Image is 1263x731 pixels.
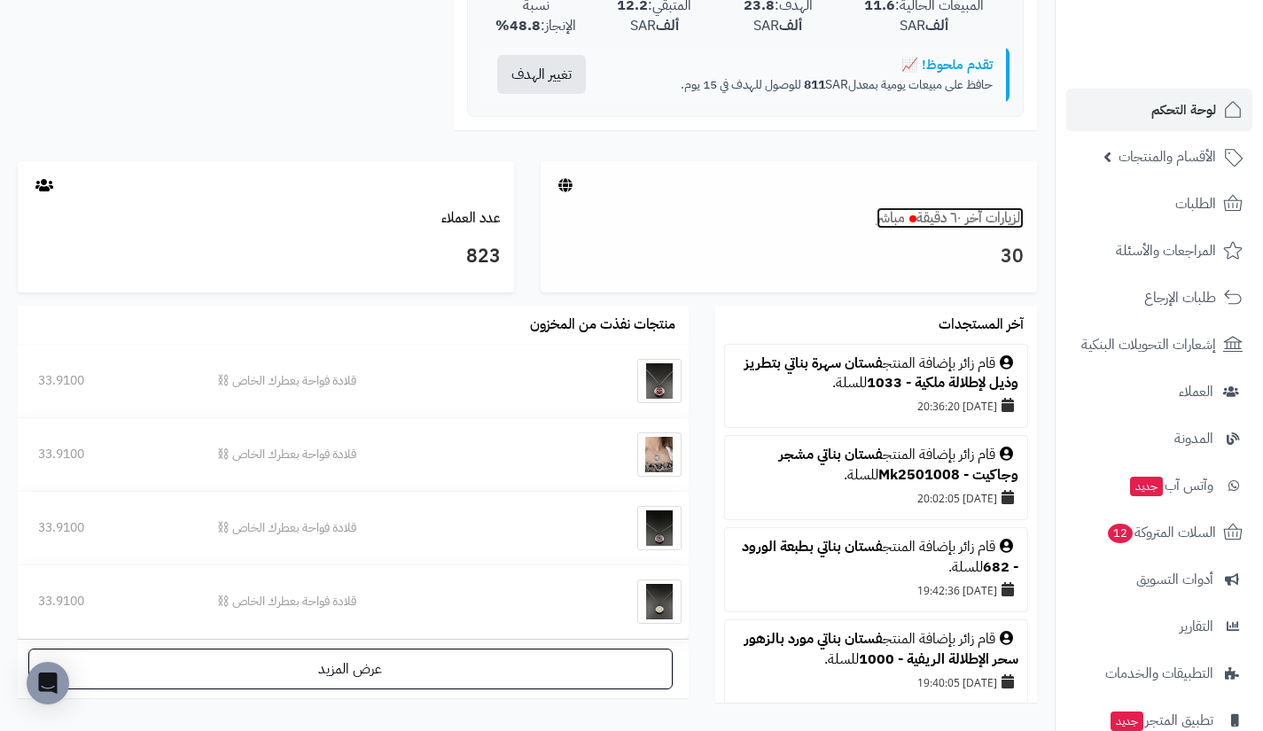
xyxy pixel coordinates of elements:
[1066,183,1252,225] a: الطلبات
[1081,332,1216,357] span: إشعارات التحويلات البنكية
[734,445,1018,486] div: قام زائر بإضافة المنتج للسلة.
[38,446,176,463] div: 33.9100
[31,242,501,272] h3: 823
[1066,558,1252,601] a: أدوات التسويق
[734,393,1018,418] div: [DATE] 20:36:20
[217,446,548,463] div: قلادة فواحة بعطرك الخاص ⛓
[495,15,541,36] strong: 48.8%
[1066,511,1252,554] a: السلات المتروكة12
[1151,97,1216,122] span: لوحة التحكم
[1105,661,1213,686] span: التطبيقات والخدمات
[1066,89,1252,131] a: لوحة التحكم
[38,593,176,610] div: 33.9100
[734,537,1018,578] div: قام زائر بإضافة المنتج للسلة.
[1066,323,1252,366] a: إشعارات التحويلات البنكية
[217,519,548,537] div: قلادة فواحة بعطرك الخاص ⛓
[742,536,1018,578] a: فستان بناتي بطبعة الورود - 682
[1130,477,1163,496] span: جديد
[497,55,586,94] button: تغيير الهدف
[745,628,1018,670] a: فستان بناتي مورد بالزهور سحر الإطلالة الريفية - 1000
[1180,614,1213,639] span: التقارير
[1142,19,1246,57] img: logo-2.png
[734,629,1018,670] div: قام زائر بإضافة المنتج للسلة.
[1107,523,1134,544] span: 12
[217,372,548,390] div: قلادة فواحة بعطرك الخاص ⛓
[1136,567,1213,592] span: أدوات التسويق
[38,519,176,537] div: 33.9100
[804,75,825,94] strong: 811
[441,207,501,229] a: عدد العملاء
[1119,144,1216,169] span: الأقسام والمنتجات
[615,56,993,74] div: تقدم ملحوظ! 📈
[27,662,69,704] div: Open Intercom Messenger
[1179,379,1213,404] span: العملاء
[877,207,905,229] small: مباشر
[1128,473,1213,498] span: وآتس آب
[1111,712,1143,731] span: جديد
[637,579,682,624] img: قلادة فواحة بعطرك الخاص ⛓
[1066,276,1252,319] a: طلبات الإرجاع
[1174,426,1213,451] span: المدونة
[1066,370,1252,413] a: العملاء
[734,670,1018,695] div: [DATE] 19:40:05
[1106,520,1216,545] span: السلات المتروكة
[217,593,548,610] div: قلادة فواحة بعطرك الخاص ⛓
[554,242,1024,272] h3: 30
[734,354,1018,394] div: قام زائر بإضافة المنتج للسلة.
[1066,229,1252,272] a: المراجعات والأسئلة
[1066,417,1252,460] a: المدونة
[615,76,993,94] p: حافظ على مبيعات يومية بمعدل SAR للوصول للهدف في 15 يوم.
[734,486,1018,510] div: [DATE] 20:02:05
[637,506,682,550] img: قلادة فواحة بعطرك الخاص ⛓
[637,359,682,403] img: قلادة فواحة بعطرك الخاص ⛓
[1116,238,1216,263] span: المراجعات والأسئلة
[637,432,682,477] img: قلادة فواحة بعطرك الخاص ⛓
[1144,285,1216,310] span: طلبات الإرجاع
[1175,191,1216,216] span: الطلبات
[877,207,1024,229] a: الزيارات آخر ٦٠ دقيقةمباشر
[1066,652,1252,695] a: التطبيقات والخدمات
[28,649,673,689] a: عرض المزيد
[38,372,176,390] div: 33.9100
[1066,464,1252,507] a: وآتس آبجديد
[779,444,1018,486] a: فستان بناتي مشجر وجاكيت - Mk2501008
[939,317,1024,333] h3: آخر المستجدات
[734,578,1018,603] div: [DATE] 19:42:36
[745,353,1018,394] a: فستان سهرة بناتي بتطريز وذيل لإطلالة ملكية - 1033
[530,317,675,333] h3: منتجات نفذت من المخزون
[1066,605,1252,648] a: التقارير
